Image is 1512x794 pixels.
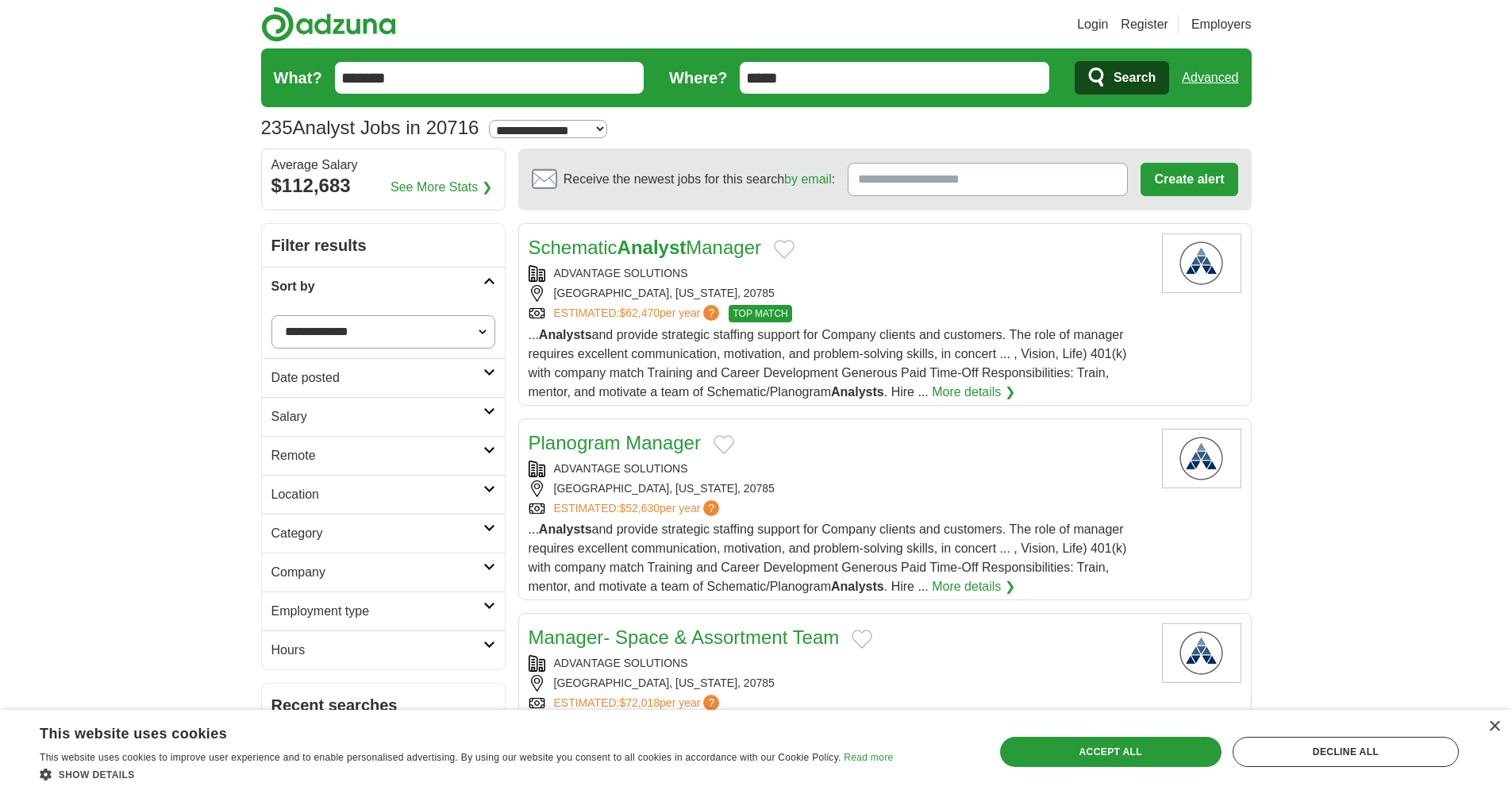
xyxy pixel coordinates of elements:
[1114,62,1156,94] span: Search
[262,267,505,306] a: Sort by
[703,695,719,711] span: ?
[261,117,479,138] h1: Analyst Jobs in 20716
[274,66,322,90] label: What?
[619,502,660,515] span: $52,630
[262,592,505,630] a: Employment type
[262,224,505,267] h2: Filter results
[703,305,719,321] span: ?
[262,630,505,669] a: Hours
[1233,737,1459,767] div: Decline all
[619,306,660,319] span: $62,470
[784,172,832,186] a: by email
[554,305,723,322] a: ESTIMATED:$62,470per year?
[271,407,483,426] h2: Salary
[529,522,1127,593] span: ... and provide strategic staffing support for Company clients and customers. The role of manager...
[1121,15,1168,34] a: Register
[271,368,483,387] h2: Date posted
[271,277,483,296] h2: Sort by
[40,719,853,743] div: This website uses cookies
[539,328,592,341] strong: Analysts
[529,480,1149,497] div: [GEOGRAPHIC_DATA], [US_STATE], 20785
[262,475,505,514] a: Location
[729,305,791,322] span: TOP MATCH
[1162,429,1241,488] img: Advantage Solutions logo
[852,630,872,649] button: Add to favorite jobs
[1191,15,1252,34] a: Employers
[844,752,893,763] a: Read more, opens a new window
[554,695,723,711] a: ESTIMATED:$72,018per year?
[261,114,293,142] span: 235
[714,435,734,454] button: Add to favorite jobs
[529,328,1127,399] span: ... and provide strategic staffing support for Company clients and customers. The role of manager...
[774,240,794,259] button: Add to favorite jobs
[262,514,505,553] a: Category
[271,563,483,582] h2: Company
[262,397,505,436] a: Salary
[831,580,884,593] strong: Analysts
[40,766,893,782] div: Show details
[391,178,492,197] a: See More Stats ❯
[1182,62,1238,94] a: Advanced
[262,553,505,592] a: Company
[1162,233,1241,293] img: Advantage Solutions logo
[271,641,483,660] h2: Hours
[271,172,495,200] div: $112,683
[1162,623,1241,683] img: Advantage Solutions logo
[564,170,835,189] span: Receive the newest jobs for this search :
[529,432,701,453] a: Planogram Manager
[262,436,505,475] a: Remote
[271,602,483,621] h2: Employment type
[669,66,727,90] label: Where?
[271,693,495,717] h2: Recent searches
[703,500,719,516] span: ?
[619,696,660,709] span: $72,018
[529,285,1149,302] div: [GEOGRAPHIC_DATA], [US_STATE], 20785
[1075,61,1169,94] button: Search
[554,657,688,669] a: ADVANTAGE SOLUTIONS
[271,446,483,465] h2: Remote
[1141,163,1237,196] button: Create alert
[40,752,841,763] span: This website uses cookies to improve user experience and to enable personalised advertising. By u...
[529,237,761,258] a: SchematicAnalystManager
[617,237,687,258] strong: Analyst
[271,524,483,543] h2: Category
[554,500,723,517] a: ESTIMATED:$52,630per year?
[261,6,396,42] img: Adzuna logo
[554,267,688,279] a: ADVANTAGE SOLUTIONS
[271,485,483,504] h2: Location
[59,769,135,781] span: Show details
[932,383,1015,402] a: More details ❯
[1488,721,1500,733] div: Close
[554,462,688,475] a: ADVANTAGE SOLUTIONS
[529,675,1149,692] div: [GEOGRAPHIC_DATA], [US_STATE], 20785
[932,577,1015,596] a: More details ❯
[1000,737,1222,767] div: Accept all
[539,522,592,536] strong: Analysts
[1077,15,1108,34] a: Login
[271,159,495,172] div: Average Salary
[529,626,840,648] a: Manager- Space & Assortment Team
[831,385,884,399] strong: Analysts
[262,358,505,397] a: Date posted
